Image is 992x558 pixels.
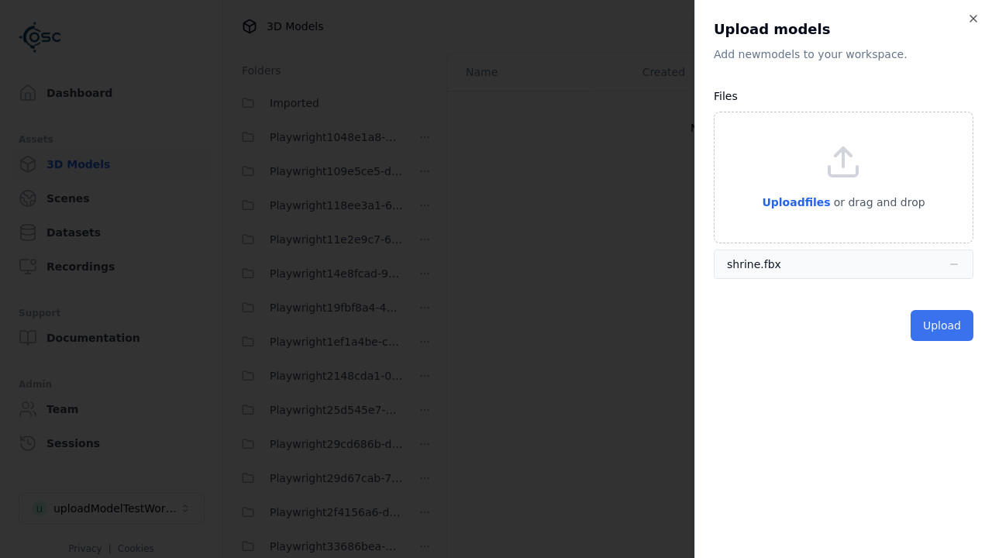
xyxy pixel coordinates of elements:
[911,310,973,341] button: Upload
[714,46,973,62] p: Add new model s to your workspace.
[714,19,973,40] h2: Upload models
[762,196,830,208] span: Upload files
[831,193,925,212] p: or drag and drop
[727,257,781,272] div: shrine.fbx
[714,90,738,102] label: Files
